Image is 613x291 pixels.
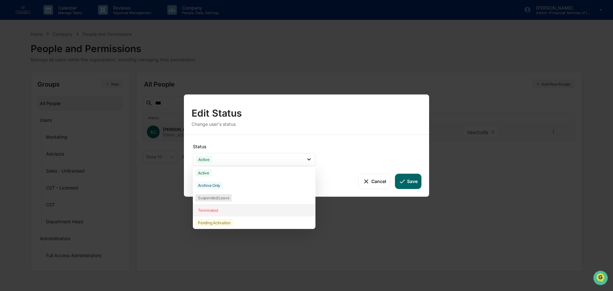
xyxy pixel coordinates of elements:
div: 🖐️ [6,81,11,86]
div: Archive Only [195,181,223,189]
div: 🔎 [6,93,11,98]
div: We're available if you need us! [22,55,81,60]
div: Terminated [195,206,221,214]
div: Suspended/Leave [195,194,232,201]
span: Attestations [53,80,79,87]
div: Status [193,143,315,149]
span: Preclearance [13,80,41,87]
div: Edit Status [192,102,421,119]
div: Active [196,156,212,163]
a: 🖐️Preclearance [4,78,44,89]
p: How can we help? [6,13,116,24]
img: 1746055101610-c473b297-6a78-478c-a979-82029cc54cd1 [6,49,18,60]
div: Pending Activation [195,219,233,226]
a: 🔎Data Lookup [4,90,43,102]
a: 🗄️Attestations [44,78,82,89]
button: Cancel [359,173,390,189]
div: Active [195,169,212,176]
button: Save [395,173,421,189]
a: Powered byPylon [45,108,77,113]
div: Change user's status [192,121,421,126]
iframe: Open customer support [593,270,610,287]
span: Data Lookup [13,93,40,99]
span: Pylon [64,108,77,113]
button: Start new chat [109,51,116,58]
div: Start new chat [22,49,105,55]
div: 🗄️ [46,81,51,86]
